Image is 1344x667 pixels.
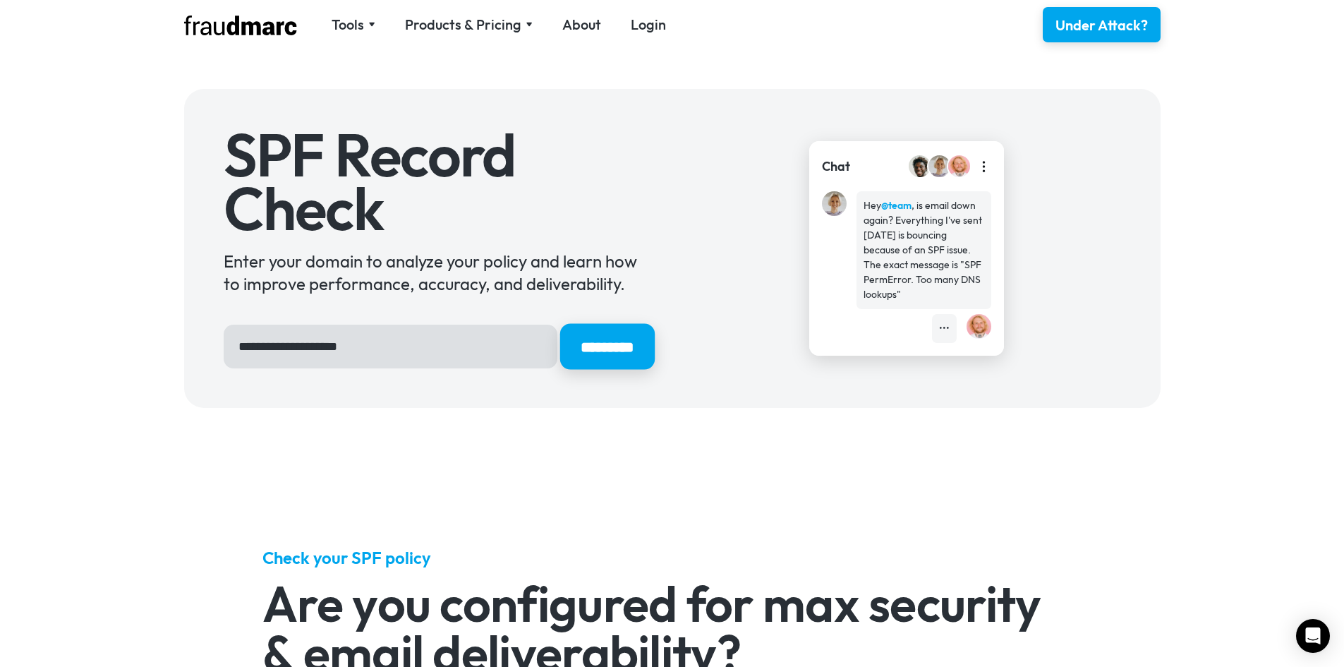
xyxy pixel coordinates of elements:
[262,546,1082,569] h5: Check your SPF policy
[881,199,912,212] strong: @team
[405,15,533,35] div: Products & Pricing
[631,15,666,35] a: Login
[864,198,984,302] div: Hey , is email down again? Everything I've sent [DATE] is bouncing because of an SPF issue. The e...
[1296,619,1330,653] div: Open Intercom Messenger
[822,157,850,176] div: Chat
[939,321,950,336] div: •••
[562,15,601,35] a: About
[224,250,653,295] div: Enter your domain to analyze your policy and learn how to improve performance, accuracy, and deli...
[1043,7,1161,42] a: Under Attack?
[332,15,375,35] div: Tools
[332,15,364,35] div: Tools
[224,128,653,235] h1: SPF Record Check
[224,325,653,368] form: Hero Sign Up Form
[1055,16,1148,35] div: Under Attack?
[405,15,521,35] div: Products & Pricing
